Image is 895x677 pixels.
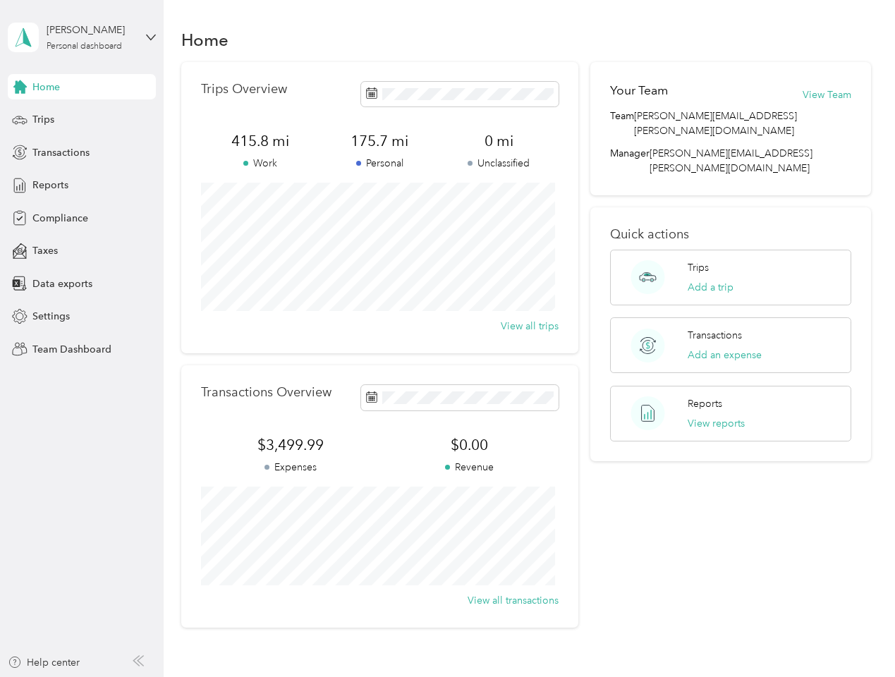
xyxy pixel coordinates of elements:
[610,82,668,99] h2: Your Team
[181,32,229,47] h1: Home
[320,131,439,151] span: 175.7 mi
[439,156,559,171] p: Unclassified
[32,178,68,193] span: Reports
[688,416,745,431] button: View reports
[32,80,60,94] span: Home
[201,460,380,475] p: Expenses
[688,280,733,295] button: Add a trip
[610,146,650,176] span: Manager
[32,145,90,160] span: Transactions
[32,276,92,291] span: Data exports
[688,348,762,362] button: Add an expense
[32,309,70,324] span: Settings
[379,435,559,455] span: $0.00
[32,243,58,258] span: Taxes
[379,460,559,475] p: Revenue
[201,385,331,400] p: Transactions Overview
[610,227,851,242] p: Quick actions
[803,87,851,102] button: View Team
[650,147,812,174] span: [PERSON_NAME][EMAIL_ADDRESS][PERSON_NAME][DOMAIN_NAME]
[47,42,122,51] div: Personal dashboard
[201,131,320,151] span: 415.8 mi
[468,593,559,608] button: View all transactions
[32,112,54,127] span: Trips
[610,109,634,138] span: Team
[439,131,559,151] span: 0 mi
[320,156,439,171] p: Personal
[201,435,380,455] span: $3,499.99
[32,342,111,357] span: Team Dashboard
[634,109,851,138] span: [PERSON_NAME][EMAIL_ADDRESS][PERSON_NAME][DOMAIN_NAME]
[47,23,135,37] div: [PERSON_NAME]
[201,156,320,171] p: Work
[501,319,559,334] button: View all trips
[201,82,287,97] p: Trips Overview
[688,396,722,411] p: Reports
[8,655,80,670] button: Help center
[688,328,742,343] p: Transactions
[688,260,709,275] p: Trips
[32,211,88,226] span: Compliance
